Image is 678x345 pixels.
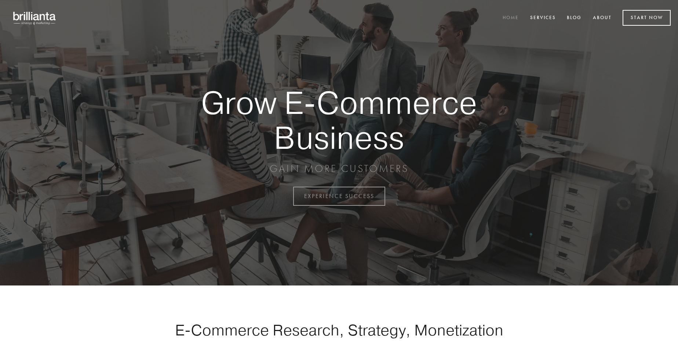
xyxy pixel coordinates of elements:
a: Services [525,12,561,24]
a: Start Now [623,10,671,26]
a: EXPERIENCE SUCCESS [293,187,385,206]
a: About [588,12,616,24]
p: GAIN MORE CUSTOMERS [175,162,503,175]
h1: E-Commerce Research, Strategy, Monetization [152,321,526,339]
a: Blog [562,12,586,24]
a: Home [498,12,524,24]
img: brillianta - research, strategy, marketing [7,7,62,29]
strong: Grow E-Commerce Business [175,85,503,155]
